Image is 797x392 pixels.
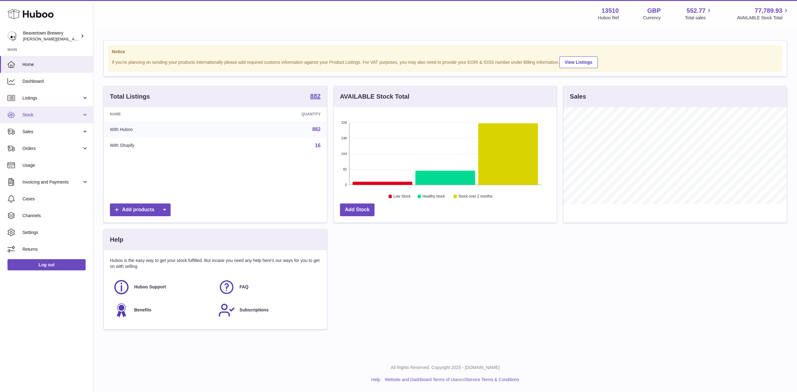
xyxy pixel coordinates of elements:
[647,7,661,15] strong: GBP
[23,30,79,42] div: Beavertown Brewery
[394,194,411,199] text: Low Stock
[110,92,150,101] h3: Total Listings
[570,92,586,101] h3: Sales
[218,279,317,296] a: FAQ
[341,121,347,124] text: 328
[422,194,445,199] text: Healthy stock
[22,78,88,84] span: Dashboard
[134,307,151,313] span: Benefits
[601,7,619,15] strong: 13510
[737,15,790,21] span: AVAILABLE Stock Total
[598,15,619,21] div: Huboo Ref
[98,365,792,371] p: All Rights Reserved. Copyright 2025 - [DOMAIN_NAME]
[224,107,327,121] th: Quantity
[104,107,224,121] th: Name
[466,377,519,382] a: Service Terms & Conditions
[112,49,779,55] strong: Notice
[113,302,212,319] a: Benefits
[22,179,82,185] span: Invoicing and Payments
[7,31,17,41] img: Matthew.McCormack@beavertownbrewery.co.uk
[685,7,713,21] a: 552.77 Total sales
[686,7,705,15] span: 552.77
[110,236,123,244] h3: Help
[104,138,224,154] td: With Shopify
[22,112,82,118] span: Stock
[22,95,82,101] span: Listings
[341,136,347,140] text: 246
[110,258,321,269] p: Huboo is the easy way to get your stock fulfilled. But incase you need any help here's our ways f...
[22,246,88,252] span: Returns
[559,56,598,68] a: View Listings
[113,279,212,296] a: Huboo Support
[22,129,82,135] span: Sales
[110,203,171,216] a: Add products
[112,55,779,68] div: If you're planning on sending your products internationally please add required customs informati...
[310,93,320,99] strong: 882
[340,92,409,101] h3: AVAILABLE Stock Total
[755,7,782,15] span: 77,789.93
[315,143,321,148] a: 16
[22,146,82,152] span: Orders
[340,203,375,216] a: Add Stock
[22,230,88,236] span: Settings
[22,62,88,68] span: Home
[104,121,224,138] td: With Huboo
[239,284,248,290] span: FAQ
[371,377,380,382] a: Help
[312,127,321,132] a: 882
[343,167,347,171] text: 82
[239,307,268,313] span: Subscriptions
[22,162,88,168] span: Usage
[345,183,347,187] text: 0
[737,7,790,21] a: 77,789.93 AVAILABLE Stock Total
[459,194,493,199] text: Stock over 2 months
[22,196,88,202] span: Cases
[685,15,713,21] span: Total sales
[23,36,158,41] span: [PERSON_NAME][EMAIL_ADDRESS][PERSON_NAME][DOMAIN_NAME]
[218,302,317,319] a: Subscriptions
[385,377,458,382] a: Website and Dashboard Terms of Use
[643,15,661,21] div: Currency
[7,259,86,270] a: Log out
[134,284,166,290] span: Huboo Support
[22,213,88,219] span: Channels
[383,377,519,383] li: and
[310,93,320,100] a: 882
[341,152,347,156] text: 164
